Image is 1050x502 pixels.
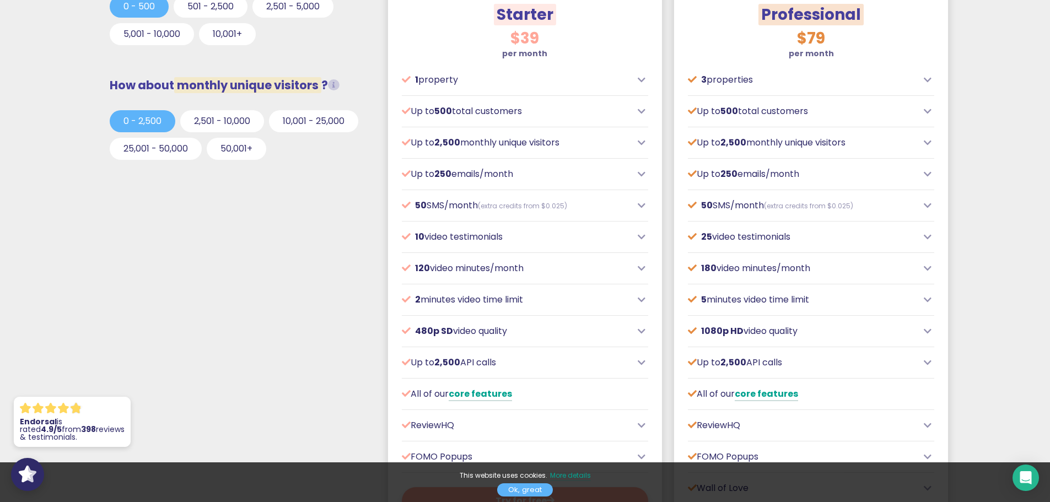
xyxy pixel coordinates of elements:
[735,387,798,401] a: core features
[199,23,256,45] button: 10,001+
[415,73,418,86] span: 1
[494,4,556,25] span: Starter
[415,262,430,274] span: 120
[81,424,96,435] strong: 398
[402,105,632,118] p: Up to total customers
[402,168,632,181] p: Up to emails/month
[701,262,717,274] span: 180
[402,387,632,401] p: All of our
[720,105,738,117] span: 500
[434,136,460,149] span: 2,500
[758,4,864,25] span: Professional
[1013,465,1039,491] div: Open Intercom Messenger
[720,136,746,149] span: 2,500
[789,48,834,59] strong: per month
[688,293,918,306] p: minutes video time limit
[434,168,451,180] span: 250
[402,230,632,244] p: video testimonials
[41,424,62,435] strong: 4.9/5
[415,230,424,243] span: 10
[207,138,266,160] button: 50,001+
[110,78,368,92] h3: How about ?
[402,356,632,369] p: Up to API calls
[510,28,539,49] span: $39
[797,28,825,49] span: $79
[720,168,737,180] span: 250
[402,262,632,275] p: video minutes/month
[110,110,175,132] button: 0 - 2,500
[688,419,918,432] p: ReviewHQ
[701,73,707,86] span: 3
[478,201,567,210] span: (extra credits from $0.025)
[764,201,853,210] span: (extra credits from $0.025)
[688,325,918,338] p: video quality
[415,325,453,337] span: 480p SD
[688,262,918,275] p: video minutes/month
[402,199,632,212] p: SMS/month
[402,73,632,87] p: property
[180,110,264,132] button: 2,501 - 10,000
[701,230,712,243] span: 25
[701,199,713,212] span: 50
[688,387,918,401] p: All of our
[688,168,918,181] p: Up to emails/month
[688,136,918,149] p: Up to monthly unique visitors
[550,471,591,481] a: More details
[497,483,553,496] a: Ok, great
[402,293,632,306] p: minutes video time limit
[449,387,512,401] a: core features
[415,199,427,212] span: 50
[502,48,547,59] strong: per month
[701,325,744,337] span: 1080p HD
[688,450,918,463] p: FOMO Popups
[110,138,202,160] button: 25,001 - 50,000
[402,136,632,149] p: Up to monthly unique visitors
[20,416,57,427] strong: Endorsal
[110,23,194,45] button: 5,001 - 10,000
[402,450,632,463] p: FOMO Popups
[20,418,125,441] p: is rated from reviews & testimonials.
[720,356,746,369] span: 2,500
[434,105,452,117] span: 500
[269,110,358,132] button: 10,001 - 25,000
[688,199,918,212] p: SMS/month
[701,293,707,306] span: 5
[11,471,1039,481] p: This website uses cookies.
[328,79,340,91] i: Unique visitors that view our social proof tools (widgets, FOMO popups or Wall of Love) on your w...
[688,230,918,244] p: video testimonials
[434,356,460,369] span: 2,500
[402,325,632,338] p: video quality
[688,105,918,118] p: Up to total customers
[688,73,918,87] p: properties
[174,77,321,93] span: monthly unique visitors
[402,419,632,432] p: ReviewHQ
[415,293,421,306] span: 2
[688,356,918,369] p: Up to API calls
